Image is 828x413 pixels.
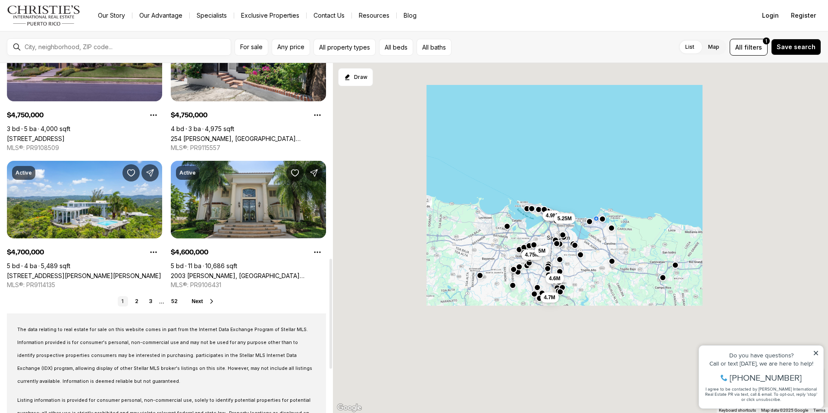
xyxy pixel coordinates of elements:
[540,292,559,302] button: 4.7M
[17,327,312,384] span: The data relating to real estate for sale on this website comes in part from the Internet Data Ex...
[786,7,821,24] button: Register
[190,9,234,22] a: Specialists
[757,7,784,24] button: Login
[171,272,326,279] a: 2003 JOSE FIDALGO DIAZ, SAN JUAN PR, 00926
[7,5,81,26] img: logo
[16,169,32,176] p: Active
[744,43,762,52] span: filters
[307,9,351,22] button: Contact Us
[272,39,310,56] button: Any price
[235,39,268,56] button: For sale
[35,41,107,49] span: [PHONE_NUMBER]
[543,210,561,220] button: 4.9M
[730,39,768,56] button: Allfilters1
[168,296,181,307] a: 52
[118,296,128,307] a: 1
[171,135,326,142] a: 254 NORZAGARAY, SAN JUAN PR, 00901
[791,12,816,19] span: Register
[538,247,546,254] span: 5M
[132,9,189,22] a: Our Advantage
[145,244,162,261] button: Property options
[191,298,215,305] button: Next
[678,39,701,55] label: List
[379,39,413,56] button: All beds
[546,273,564,284] button: 4.6M
[397,9,423,22] a: Blog
[179,169,196,176] p: Active
[277,44,304,50] span: Any price
[305,164,323,181] button: Share Property
[7,135,65,142] a: 16 JARDIN STREET, GUAYNABO PR, 00966
[145,296,156,307] a: 3
[735,43,743,52] span: All
[122,164,140,181] button: Save Property: 7 LA ROCA STREET BEVERLY HILLS
[240,44,263,50] span: For sale
[9,28,125,34] div: Call or text [DATE], we are here to help!
[159,298,164,305] li: ...
[338,68,373,86] button: Start drawing
[132,296,142,307] a: 2
[7,272,161,279] a: 7 LA ROCA STREET BEVERLY HILLS, GUAYNABO PR, 00965
[309,244,326,261] button: Property options
[771,39,821,55] button: Save search
[557,215,571,222] span: 5.25M
[535,246,549,256] button: 5M
[9,19,125,25] div: Do you have questions?
[554,213,575,224] button: 5.25M
[544,294,555,300] span: 4.7M
[525,251,539,258] span: 4.75M
[234,9,306,22] a: Exclusive Properties
[777,44,815,50] span: Save search
[352,9,396,22] a: Resources
[546,212,558,219] span: 4.9M
[191,298,203,304] span: Next
[118,296,181,307] nav: Pagination
[309,106,326,124] button: Property options
[91,9,132,22] a: Our Story
[286,164,304,181] button: Save Property: 2003 JOSE FIDALGO DIAZ
[765,38,767,44] span: 1
[417,39,452,56] button: All baths
[11,53,123,69] span: I agree to be contacted by [PERSON_NAME] International Real Estate PR via text, call & email. To ...
[701,39,726,55] label: Map
[141,164,159,181] button: Share Property
[314,39,376,56] button: All property types
[549,275,561,282] span: 4.6M
[762,12,779,19] span: Login
[145,106,162,124] button: Property options
[521,249,543,260] button: 4.75M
